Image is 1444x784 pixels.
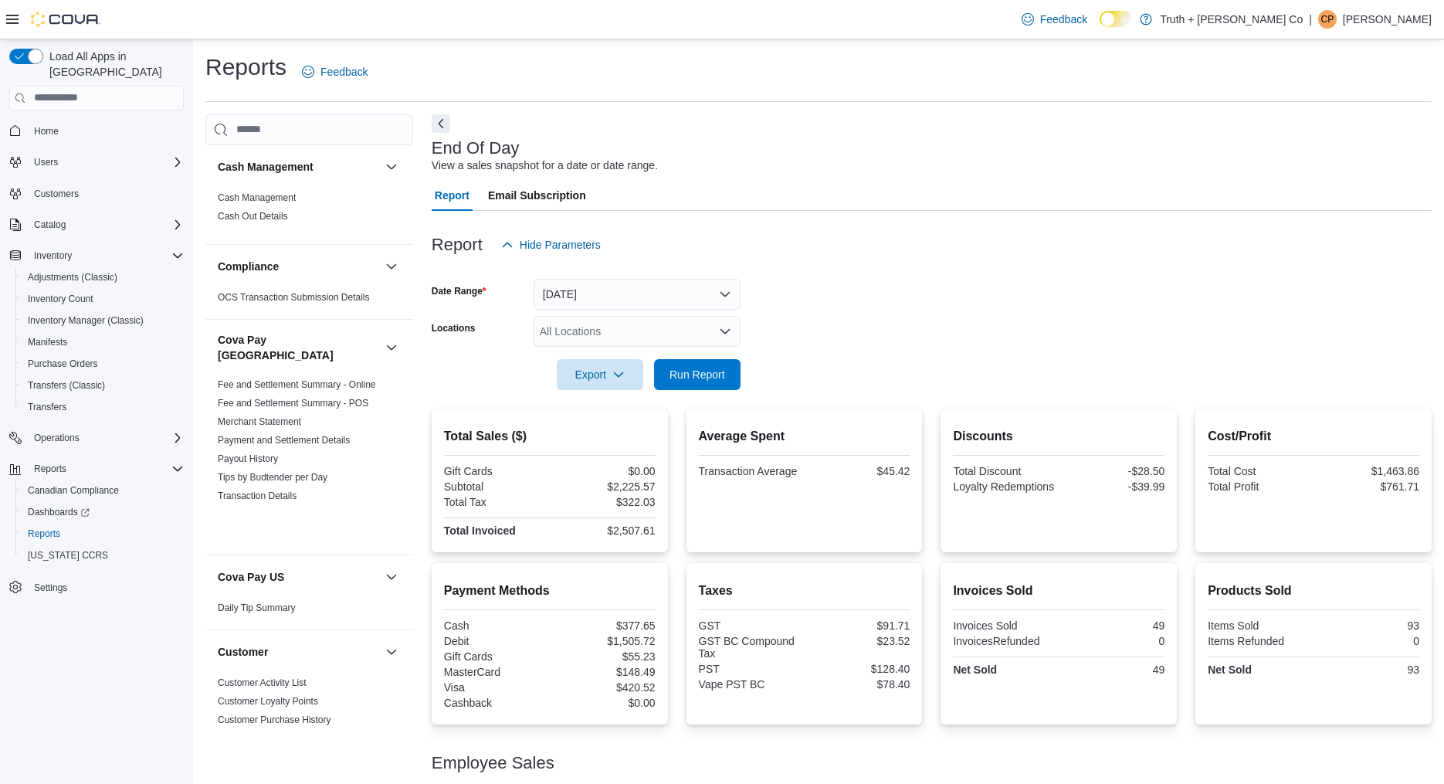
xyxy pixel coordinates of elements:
span: Canadian Compliance [28,484,119,497]
span: Cash Management [218,192,296,204]
a: Adjustments (Classic) [22,268,124,287]
div: Invoices Sold [953,619,1056,632]
button: Cova Pay US [382,568,401,586]
div: Cova Pay US [205,599,413,630]
button: Catalog [3,214,190,236]
button: Canadian Compliance [15,480,190,501]
span: Report [435,180,469,211]
span: Customers [34,188,79,200]
span: Inventory [28,246,184,265]
button: Cash Management [382,158,401,176]
span: [US_STATE] CCRS [28,549,108,562]
div: Cashback [444,697,547,709]
div: $55.23 [553,650,656,663]
button: Users [28,153,64,171]
span: Transfers [22,398,184,416]
span: Merchant Statement [218,416,301,428]
a: Feedback [296,56,374,87]
span: Inventory Manager (Classic) [28,314,144,327]
span: Inventory [34,249,72,262]
span: Canadian Compliance [22,481,184,500]
button: Hide Parameters [495,229,607,260]
div: Total Cost [1208,465,1310,477]
p: | [1309,10,1312,29]
button: Home [3,120,190,142]
label: Date Range [432,285,486,297]
button: Cash Management [218,159,379,175]
button: Transfers [15,396,190,418]
button: Inventory Count [15,288,190,310]
div: MasterCard [444,666,547,678]
a: Transfers [22,398,73,416]
span: Manifests [28,336,67,348]
button: Export [557,359,643,390]
strong: Net Sold [953,664,997,676]
h1: Reports [205,52,286,83]
div: View a sales snapshot for a date or date range. [432,158,658,174]
button: Cova Pay [GEOGRAPHIC_DATA] [382,338,401,357]
span: Inventory Manager (Classic) [22,311,184,330]
div: Items Sold [1208,619,1310,632]
h2: Taxes [699,582,910,600]
div: GST BC Compound Tax [699,635,802,660]
div: $0.00 [553,465,656,477]
span: Customer Queue [218,732,288,745]
span: CP [1321,10,1334,29]
img: Cova [31,12,100,27]
span: Reports [22,524,184,543]
button: Users [3,151,190,173]
span: Hide Parameters [520,237,601,253]
h3: Cova Pay [GEOGRAPHIC_DATA] [218,332,379,363]
div: Cash Management [205,188,413,244]
button: Purchase Orders [15,353,190,375]
span: Adjustments (Classic) [28,271,117,283]
button: Inventory [28,246,78,265]
span: Fee and Settlement Summary - Online [218,378,376,391]
h2: Discounts [953,427,1164,446]
div: $2,225.57 [553,480,656,493]
div: $322.03 [553,496,656,508]
span: Payment and Settlement Details [218,434,350,446]
span: Tips by Budtender per Day [218,471,327,484]
a: Canadian Compliance [22,481,125,500]
span: Customer Activity List [218,677,307,689]
span: Feedback [1040,12,1087,27]
a: Inventory Count [22,290,100,308]
span: Export [566,359,634,390]
button: [US_STATE] CCRS [15,545,190,566]
span: Inventory Count [22,290,184,308]
span: Operations [28,429,184,447]
div: $377.65 [553,619,656,632]
button: Cova Pay US [218,569,379,585]
span: Dark Mode [1100,27,1100,28]
div: Loyalty Redemptions [953,480,1056,493]
span: Daily Tip Summary [218,602,296,614]
div: Total Tax [444,496,547,508]
button: Inventory [3,245,190,266]
h3: End Of Day [432,139,520,158]
input: Dark Mode [1100,11,1132,27]
h3: Cova Pay US [218,569,284,585]
span: Fee and Settlement Summary - POS [218,397,368,409]
button: Customer [218,644,379,660]
button: Reports [3,458,190,480]
a: Cash Management [218,192,296,203]
div: Items Refunded [1208,635,1310,647]
a: Cash Out Details [218,211,288,222]
span: Transfers (Classic) [28,379,105,392]
span: Inventory Count [28,293,93,305]
a: Feedback [1015,4,1093,35]
span: Transfers [28,401,66,413]
span: Dashboards [28,506,90,518]
h2: Total Sales ($) [444,427,656,446]
div: -$39.99 [1062,480,1164,493]
button: Customers [3,182,190,205]
button: Catalog [28,216,72,234]
div: Transaction Average [699,465,802,477]
div: PST [699,663,802,675]
span: Transaction Details [218,490,297,502]
div: $45.42 [807,465,910,477]
button: Settings [3,575,190,598]
div: 93 [1317,664,1419,676]
a: Fee and Settlement Summary - Online [218,379,376,390]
